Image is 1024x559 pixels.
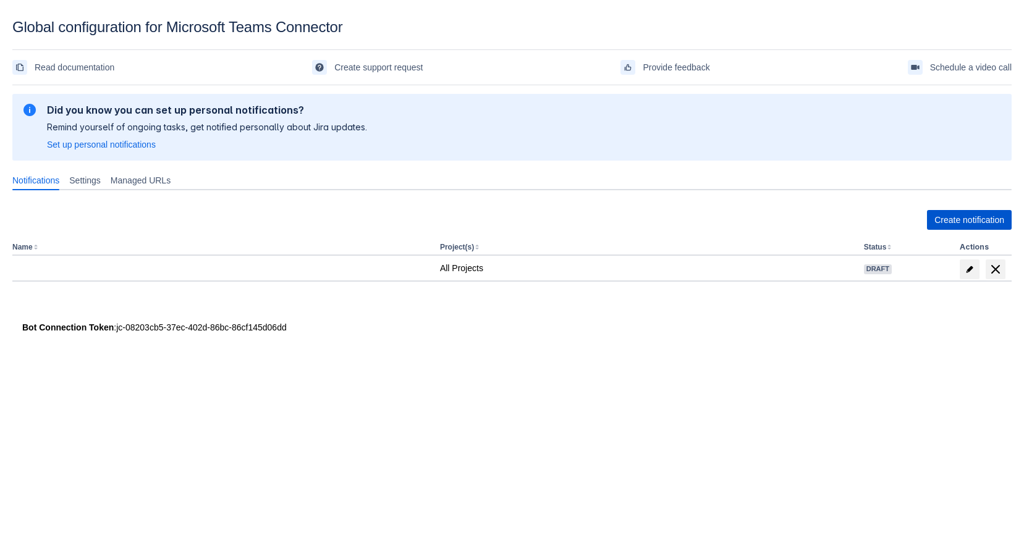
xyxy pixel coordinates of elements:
span: delete [988,262,1003,277]
span: support [315,62,324,72]
span: Create notification [934,210,1004,230]
h2: Did you know you can set up personal notifications? [47,104,367,116]
span: Draft [864,266,892,272]
a: Read documentation [12,57,114,77]
button: Status [864,243,887,251]
span: videoCall [910,62,920,72]
span: Managed URLs [111,174,171,187]
span: Create support request [334,57,423,77]
a: Create support request [312,57,423,77]
span: information [22,103,37,117]
span: Schedule a video call [930,57,1012,77]
button: Create notification [927,210,1012,230]
th: Actions [955,240,1012,256]
span: Provide feedback [643,57,709,77]
span: edit [965,264,975,274]
div: : jc-08203cb5-37ec-402d-86bc-86cf145d06dd [22,321,1002,334]
div: All Projects [440,262,854,274]
button: Project(s) [440,243,474,251]
span: Notifications [12,174,59,187]
p: Remind yourself of ongoing tasks, get notified personally about Jira updates. [47,121,367,133]
span: documentation [15,62,25,72]
span: Read documentation [35,57,114,77]
button: Name [12,243,33,251]
span: Settings [69,174,101,187]
div: Global configuration for Microsoft Teams Connector [12,19,1012,36]
a: Provide feedback [620,57,709,77]
a: Set up personal notifications [47,138,156,151]
a: Schedule a video call [908,57,1012,77]
span: feedback [623,62,633,72]
strong: Bot Connection Token [22,322,114,332]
